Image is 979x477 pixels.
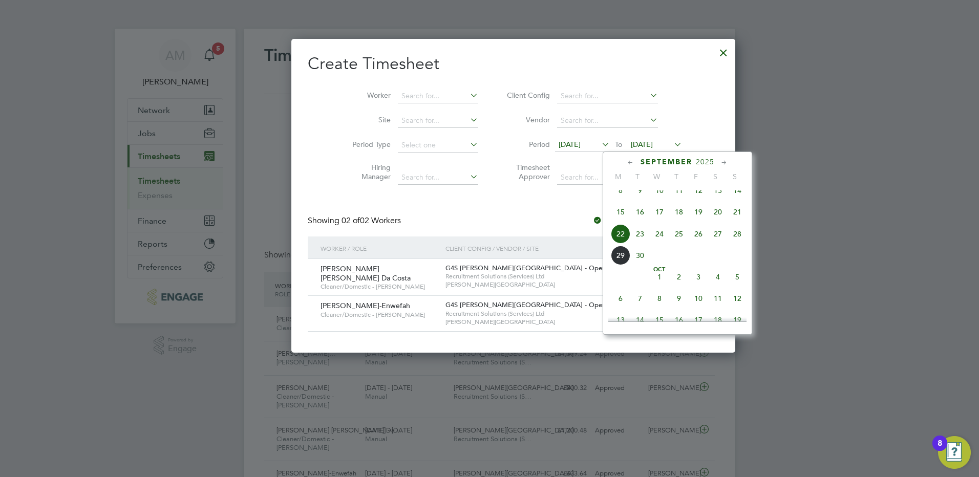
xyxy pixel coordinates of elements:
[630,224,650,244] span: 23
[611,202,630,222] span: 15
[628,172,647,181] span: T
[504,140,550,149] label: Period
[650,202,669,222] span: 17
[669,224,689,244] span: 25
[630,181,650,200] span: 9
[321,283,438,291] span: Cleaner/Domestic - [PERSON_NAME]
[708,224,728,244] span: 27
[557,114,658,128] input: Search for...
[308,53,719,75] h2: Create Timesheet
[445,318,628,326] span: [PERSON_NAME][GEOGRAPHIC_DATA]
[650,224,669,244] span: 24
[504,115,550,124] label: Vendor
[398,89,478,103] input: Search for...
[445,300,625,309] span: G4S [PERSON_NAME][GEOGRAPHIC_DATA] - Operational
[445,272,628,280] span: Recruitment Solutions (Services) Ltd
[342,215,360,226] span: 02 of
[689,202,708,222] span: 19
[725,172,744,181] span: S
[557,89,658,103] input: Search for...
[611,289,630,308] span: 6
[669,267,689,287] span: 2
[650,267,669,287] span: 1
[706,172,725,181] span: S
[667,172,686,181] span: T
[321,301,410,310] span: [PERSON_NAME]-Enwefah
[345,115,391,124] label: Site
[445,264,625,272] span: G4S [PERSON_NAME][GEOGRAPHIC_DATA] - Operational
[445,310,628,318] span: Recruitment Solutions (Services) Ltd
[641,158,692,166] span: September
[445,280,628,289] span: [PERSON_NAME][GEOGRAPHIC_DATA]
[630,246,650,265] span: 30
[321,264,411,283] span: [PERSON_NAME] [PERSON_NAME] Da Costa
[708,202,728,222] span: 20
[689,267,708,287] span: 3
[728,181,747,200] span: 14
[650,181,669,200] span: 10
[559,140,581,149] span: [DATE]
[728,310,747,330] span: 19
[504,163,550,181] label: Timesheet Approver
[398,170,478,185] input: Search for...
[689,181,708,200] span: 12
[321,311,438,319] span: Cleaner/Domestic - [PERSON_NAME]
[938,436,971,469] button: Open Resource Center, 8 new notifications
[611,181,630,200] span: 8
[728,267,747,287] span: 5
[708,267,728,287] span: 4
[708,289,728,308] span: 11
[611,310,630,330] span: 13
[308,215,403,226] div: Showing
[592,215,696,226] label: Hide created timesheets
[443,236,630,260] div: Client Config / Vendor / Site
[504,91,550,100] label: Client Config
[342,215,401,226] span: 02 Workers
[686,172,706,181] span: F
[608,172,628,181] span: M
[708,181,728,200] span: 13
[647,172,667,181] span: W
[611,246,630,265] span: 29
[689,289,708,308] span: 10
[345,140,391,149] label: Period Type
[345,91,391,100] label: Worker
[650,289,669,308] span: 8
[631,140,653,149] span: [DATE]
[345,163,391,181] label: Hiring Manager
[696,158,714,166] span: 2025
[938,443,942,457] div: 8
[398,114,478,128] input: Search for...
[318,236,443,260] div: Worker / Role
[669,289,689,308] span: 9
[557,170,658,185] input: Search for...
[650,267,669,272] span: Oct
[708,310,728,330] span: 18
[728,202,747,222] span: 21
[611,224,630,244] span: 22
[728,289,747,308] span: 12
[398,138,478,153] input: Select one
[630,202,650,222] span: 16
[650,310,669,330] span: 15
[689,224,708,244] span: 26
[669,202,689,222] span: 18
[630,310,650,330] span: 14
[689,310,708,330] span: 17
[728,224,747,244] span: 28
[669,310,689,330] span: 16
[630,289,650,308] span: 7
[612,138,625,151] span: To
[669,181,689,200] span: 11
